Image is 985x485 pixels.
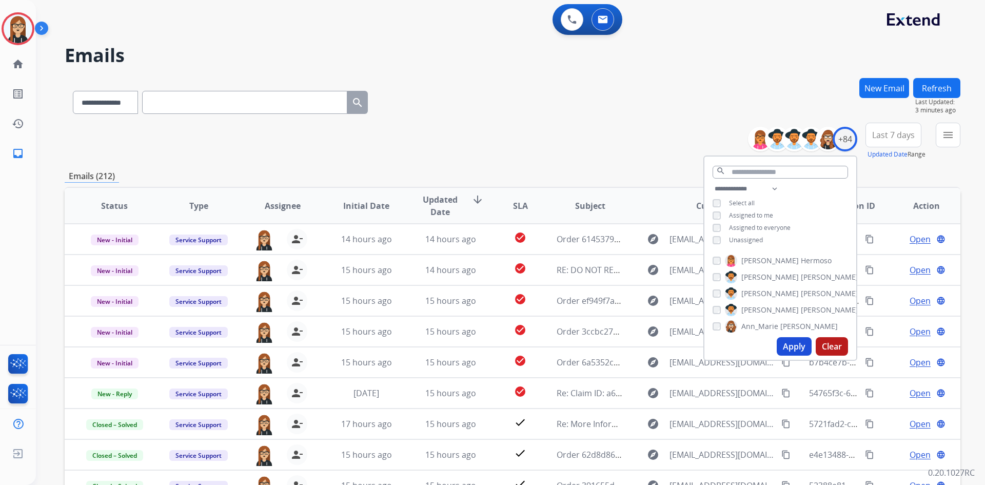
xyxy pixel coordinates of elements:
[809,449,966,460] span: e4e13488-4fed-4ba4-b67c-c92ea88e5d78
[12,88,24,100] mat-icon: list_alt
[471,193,484,206] mat-icon: arrow_downward
[557,234,628,245] span: Order 6145379154
[254,383,274,404] img: agent-avatar
[936,358,945,367] mat-icon: language
[169,296,228,307] span: Service Support
[86,450,143,461] span: Closed – Solved
[557,295,737,306] span: Order ef949f7a-66da-49d8-9457-3367e37e37a6
[741,256,799,266] span: [PERSON_NAME]
[729,199,755,207] span: Select all
[915,106,960,114] span: 3 minutes ago
[291,387,303,399] mat-icon: person_remove
[910,449,931,461] span: Open
[865,296,874,305] mat-icon: content_copy
[425,357,476,368] span: 15 hours ago
[696,200,736,212] span: Customer
[729,236,763,244] span: Unassigned
[647,449,659,461] mat-icon: explore
[913,78,960,98] button: Refresh
[291,264,303,276] mat-icon: person_remove
[910,387,931,399] span: Open
[669,325,775,338] span: [EMAIL_ADDRESS][DOMAIN_NAME]
[777,337,812,356] button: Apply
[865,265,874,275] mat-icon: content_copy
[341,326,392,337] span: 15 hours ago
[341,264,392,276] span: 15 hours ago
[12,58,24,70] mat-icon: home
[781,358,791,367] mat-icon: content_copy
[669,387,775,399] span: [EMAIL_ADDRESS][DOMAIN_NAME]
[910,264,931,276] span: Open
[910,418,931,430] span: Open
[12,118,24,130] mat-icon: history
[291,325,303,338] mat-icon: person_remove
[872,133,915,137] span: Last 7 days
[801,256,832,266] span: Hermoso
[169,419,228,430] span: Service Support
[801,305,858,315] span: [PERSON_NAME]
[557,418,831,430] span: Re: More Information Needed: 2b49a003-c900-4f78-b654-4d8d9e8ef9c5
[425,295,476,306] span: 15 hours ago
[557,357,739,368] span: Order 6a5352c8-1373-4a40-a430-00cd253501ae
[647,264,659,276] mat-icon: explore
[291,356,303,368] mat-icon: person_remove
[575,200,605,212] span: Subject
[189,200,208,212] span: Type
[514,293,526,305] mat-icon: check_circle
[936,296,945,305] mat-icon: language
[865,235,874,244] mat-icon: content_copy
[781,450,791,459] mat-icon: content_copy
[101,200,128,212] span: Status
[780,321,838,332] span: [PERSON_NAME]
[647,295,659,307] mat-icon: explore
[669,264,775,276] span: [EMAIL_ADDRESS][DOMAIN_NAME]
[514,416,526,429] mat-icon: check
[169,327,228,338] span: Service Support
[341,234,392,245] span: 14 hours ago
[65,45,960,66] h2: Emails
[291,233,303,245] mat-icon: person_remove
[291,295,303,307] mat-icon: person_remove
[868,150,925,159] span: Range
[936,419,945,429] mat-icon: language
[351,96,364,109] mat-icon: search
[816,337,848,356] button: Clear
[169,358,228,368] span: Service Support
[647,356,659,368] mat-icon: explore
[865,327,874,336] mat-icon: content_copy
[417,193,464,218] span: Updated Date
[341,295,392,306] span: 15 hours ago
[942,129,954,141] mat-icon: menu
[669,418,775,430] span: [EMAIL_ADDRESS][DOMAIN_NAME]
[716,166,725,176] mat-icon: search
[254,414,274,435] img: agent-avatar
[514,262,526,275] mat-icon: check_circle
[514,324,526,336] mat-icon: check_circle
[169,265,228,276] span: Service Support
[865,358,874,367] mat-icon: content_copy
[647,233,659,245] mat-icon: explore
[865,450,874,459] mat-icon: content_copy
[809,418,963,430] span: 5721fad2-c5ae-4517-98c5-4747df00e301
[514,231,526,244] mat-icon: check_circle
[343,200,389,212] span: Initial Date
[936,389,945,398] mat-icon: language
[741,272,799,282] span: [PERSON_NAME]
[265,200,301,212] span: Assignee
[865,123,921,147] button: Last 7 days
[781,419,791,429] mat-icon: content_copy
[254,444,274,466] img: agent-avatar
[341,449,392,460] span: 15 hours ago
[647,387,659,399] mat-icon: explore
[936,265,945,275] mat-icon: language
[557,387,765,399] span: Re: Claim ID: a6b6e803-7b3a-4152-a857-4a441a4a6328
[669,356,775,368] span: [EMAIL_ADDRESS][DOMAIN_NAME]
[91,296,139,307] span: New - Initial
[781,389,791,398] mat-icon: content_copy
[647,325,659,338] mat-icon: explore
[865,389,874,398] mat-icon: content_copy
[910,325,931,338] span: Open
[12,147,24,160] mat-icon: inbox
[254,260,274,281] img: agent-avatar
[514,385,526,398] mat-icon: check_circle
